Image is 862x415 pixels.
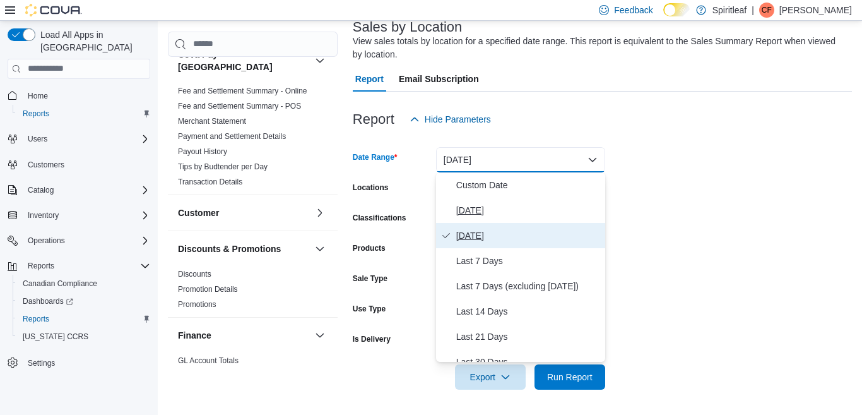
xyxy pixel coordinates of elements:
[18,276,102,291] a: Canadian Compliance
[353,112,394,127] h3: Report
[752,3,754,18] p: |
[663,16,664,17] span: Dark Mode
[3,181,155,199] button: Catalog
[8,81,150,405] nav: Complex example
[312,53,328,68] button: Cova Pay [GEOGRAPHIC_DATA]
[18,311,54,327] a: Reports
[23,354,150,370] span: Settings
[353,183,389,193] label: Locations
[178,356,239,365] a: GL Account Totals
[28,358,55,368] span: Settings
[178,270,211,279] a: Discounts
[23,314,49,324] span: Reports
[712,3,747,18] p: Spiritleaf
[28,160,64,170] span: Customers
[456,253,600,268] span: Last 7 Days
[353,20,463,35] h3: Sales by Location
[353,243,386,253] label: Products
[23,332,88,342] span: [US_STATE] CCRS
[353,213,406,223] label: Classifications
[3,232,155,250] button: Operations
[312,328,328,343] button: Finance
[353,35,846,61] div: View sales totals by location for a specified date range. This report is equivalent to the Sales ...
[3,353,155,371] button: Settings
[18,311,150,327] span: Reports
[178,116,246,126] span: Merchant Statement
[23,109,49,119] span: Reports
[178,177,242,186] a: Transaction Details
[759,3,774,18] div: Chelsea F
[455,364,526,390] button: Export
[178,48,310,73] button: Cova Pay [GEOGRAPHIC_DATA]
[23,131,52,147] button: Users
[3,257,155,275] button: Reports
[23,208,64,223] button: Inventory
[28,134,47,144] span: Users
[168,353,338,388] div: Finance
[178,243,310,255] button: Discounts & Promotions
[353,334,391,344] label: Is Delivery
[463,364,518,390] span: Export
[178,300,216,309] a: Promotions
[614,4,652,16] span: Feedback
[456,203,600,218] span: [DATE]
[436,147,605,172] button: [DATE]
[178,207,310,219] button: Customer
[23,356,60,371] a: Settings
[18,294,150,309] span: Dashboards
[404,107,496,132] button: Hide Parameters
[178,329,310,342] button: Finance
[779,3,852,18] p: [PERSON_NAME]
[456,354,600,370] span: Last 30 Days
[178,86,307,96] span: Fee and Settlement Summary - Online
[13,105,155,123] button: Reports
[18,106,54,121] a: Reports
[23,157,150,172] span: Customers
[399,66,479,92] span: Email Subscription
[23,183,150,198] span: Catalog
[178,284,238,294] span: Promotion Details
[436,172,605,362] div: Select listbox
[23,208,150,223] span: Inventory
[178,207,219,219] h3: Customer
[35,28,150,54] span: Load All Apps in [GEOGRAPHIC_DATA]
[353,274,387,284] label: Sale Type
[355,66,384,92] span: Report
[425,113,491,126] span: Hide Parameters
[312,205,328,220] button: Customer
[23,258,59,274] button: Reports
[456,228,600,243] span: [DATE]
[23,296,73,306] span: Dashboards
[178,87,307,95] a: Fee and Settlement Summary - Online
[28,91,48,101] span: Home
[178,101,301,111] span: Fee and Settlement Summary - POS
[13,275,155,292] button: Canadian Compliance
[23,88,150,104] span: Home
[28,236,65,246] span: Operations
[178,162,268,172] span: Tips by Budtender per Day
[28,210,59,220] span: Inventory
[312,241,328,256] button: Discounts & Promotions
[3,155,155,174] button: Customers
[28,261,54,271] span: Reports
[456,304,600,319] span: Last 14 Days
[18,329,93,344] a: [US_STATE] CCRS
[3,207,155,224] button: Inventory
[3,130,155,148] button: Users
[178,299,216,310] span: Promotions
[18,329,150,344] span: Washington CCRS
[23,183,59,198] button: Catalog
[168,267,338,317] div: Discounts & Promotions
[178,147,227,157] span: Payout History
[13,310,155,328] button: Reports
[28,185,54,195] span: Catalog
[178,131,286,141] span: Payment and Settlement Details
[178,177,242,187] span: Transaction Details
[23,258,150,274] span: Reports
[13,292,155,310] a: Dashboards
[178,162,268,171] a: Tips by Budtender per Day
[23,233,150,248] span: Operations
[178,102,301,111] a: Fee and Settlement Summary - POS
[18,294,78,309] a: Dashboards
[3,87,155,105] button: Home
